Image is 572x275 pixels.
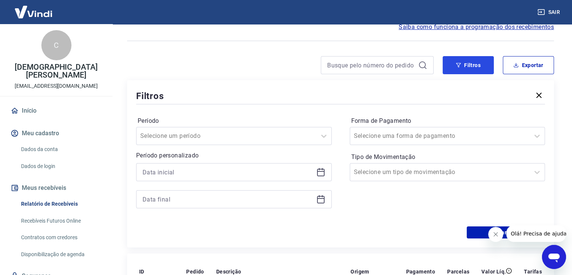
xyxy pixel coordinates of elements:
[9,180,103,196] button: Meus recebíveis
[136,151,332,160] p: Período personalizado
[351,116,544,125] label: Forma de Pagamento
[18,247,103,262] a: Disponibilização de agenda
[18,213,103,229] a: Recebíveis Futuros Online
[467,226,545,238] button: Aplicar filtros
[18,230,103,245] a: Contratos com credores
[399,23,554,32] a: Saiba como funciona a programação dos recebimentos
[15,82,98,90] p: [EMAIL_ADDRESS][DOMAIN_NAME]
[9,0,58,23] img: Vindi
[143,194,313,205] input: Data final
[327,60,415,71] input: Busque pelo número do pedido
[18,142,103,157] a: Dados da conta
[506,225,566,242] iframe: Mensagem da empresa
[138,116,330,125] label: Período
[503,56,554,74] button: Exportar
[18,159,103,174] a: Dados de login
[136,90,164,102] h5: Filtros
[143,167,313,178] input: Data inicial
[536,5,563,19] button: Sair
[9,125,103,142] button: Meu cadastro
[18,196,103,212] a: Relatório de Recebíveis
[351,153,544,162] label: Tipo de Movimentação
[443,56,494,74] button: Filtros
[5,5,63,11] span: Olá! Precisa de ajuda?
[41,30,71,60] div: C
[542,245,566,269] iframe: Botão para abrir a janela de mensagens
[9,102,103,119] a: Início
[488,227,503,242] iframe: Fechar mensagem
[6,63,106,79] p: [DEMOGRAPHIC_DATA][PERSON_NAME]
